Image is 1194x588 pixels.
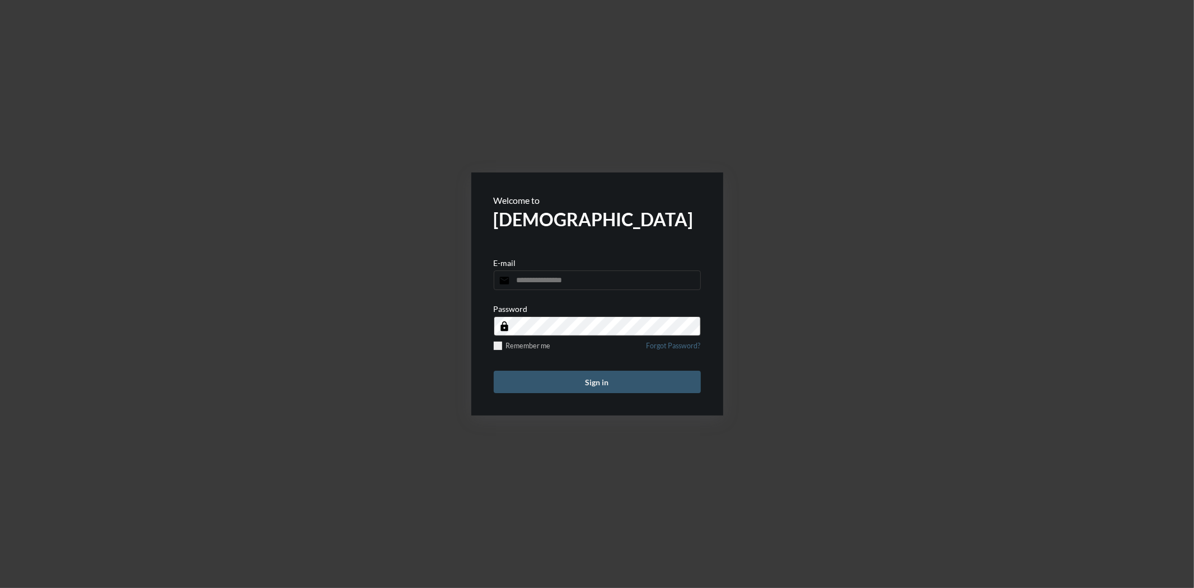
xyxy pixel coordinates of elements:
button: Sign in [494,371,701,393]
a: Forgot Password? [647,342,701,357]
p: E-mail [494,258,516,268]
label: Remember me [494,342,551,350]
p: Welcome to [494,195,701,206]
p: Password [494,304,528,314]
h2: [DEMOGRAPHIC_DATA] [494,208,701,230]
